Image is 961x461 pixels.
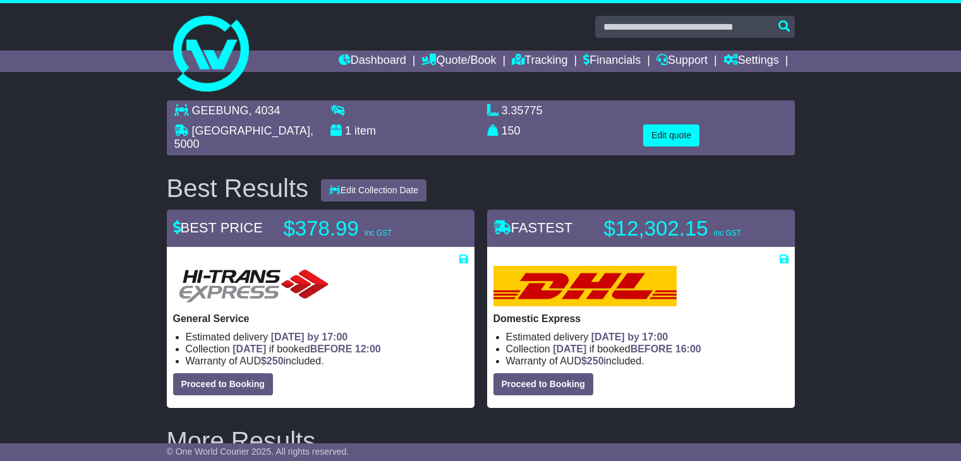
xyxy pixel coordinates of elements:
span: $ [261,356,284,366]
button: Edit Collection Date [321,179,426,201]
a: Financials [583,51,641,72]
span: BEFORE [310,344,353,354]
span: , 5000 [174,124,313,151]
span: [DATE] by 17:00 [591,332,668,342]
span: 150 [502,124,521,137]
span: © One World Courier 2025. All rights reserved. [167,446,349,457]
a: Dashboard [339,51,406,72]
span: 250 [267,356,284,366]
span: 12:00 [355,344,381,354]
span: [DATE] by 17:00 [271,332,348,342]
img: DHL: Domestic Express [493,266,677,306]
span: FASTEST [493,220,573,236]
li: Warranty of AUD included. [186,355,468,367]
span: [GEOGRAPHIC_DATA] [192,124,310,137]
p: $378.99 [284,216,442,241]
a: Settings [723,51,779,72]
li: Estimated delivery [186,331,468,343]
span: if booked [553,344,701,354]
div: Best Results [160,174,315,202]
a: Tracking [512,51,567,72]
button: Proceed to Booking [173,373,273,395]
span: $ [581,356,604,366]
h2: More Results [167,427,795,455]
a: Support [656,51,708,72]
span: inc GST [365,229,392,237]
span: BEST PRICE [173,220,263,236]
span: [DATE] [553,344,586,354]
p: General Service [173,313,468,325]
button: Edit quote [643,124,699,147]
a: Quote/Book [421,51,496,72]
li: Collection [506,343,789,355]
span: GEEBUNG [192,104,249,117]
button: Proceed to Booking [493,373,593,395]
p: Domestic Express [493,313,789,325]
li: Estimated delivery [506,331,789,343]
span: 250 [587,356,604,366]
span: BEFORE [631,344,673,354]
li: Collection [186,343,468,355]
span: inc GST [714,229,741,237]
img: HiTrans: General Service [173,266,335,306]
span: [DATE] [233,344,266,354]
span: , 4034 [249,104,281,117]
span: 3.35775 [502,104,543,117]
span: 16:00 [675,344,701,354]
p: $12,302.15 [604,216,762,241]
span: 1 [345,124,351,137]
span: item [354,124,376,137]
li: Warranty of AUD included. [506,355,789,367]
span: if booked [233,344,380,354]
